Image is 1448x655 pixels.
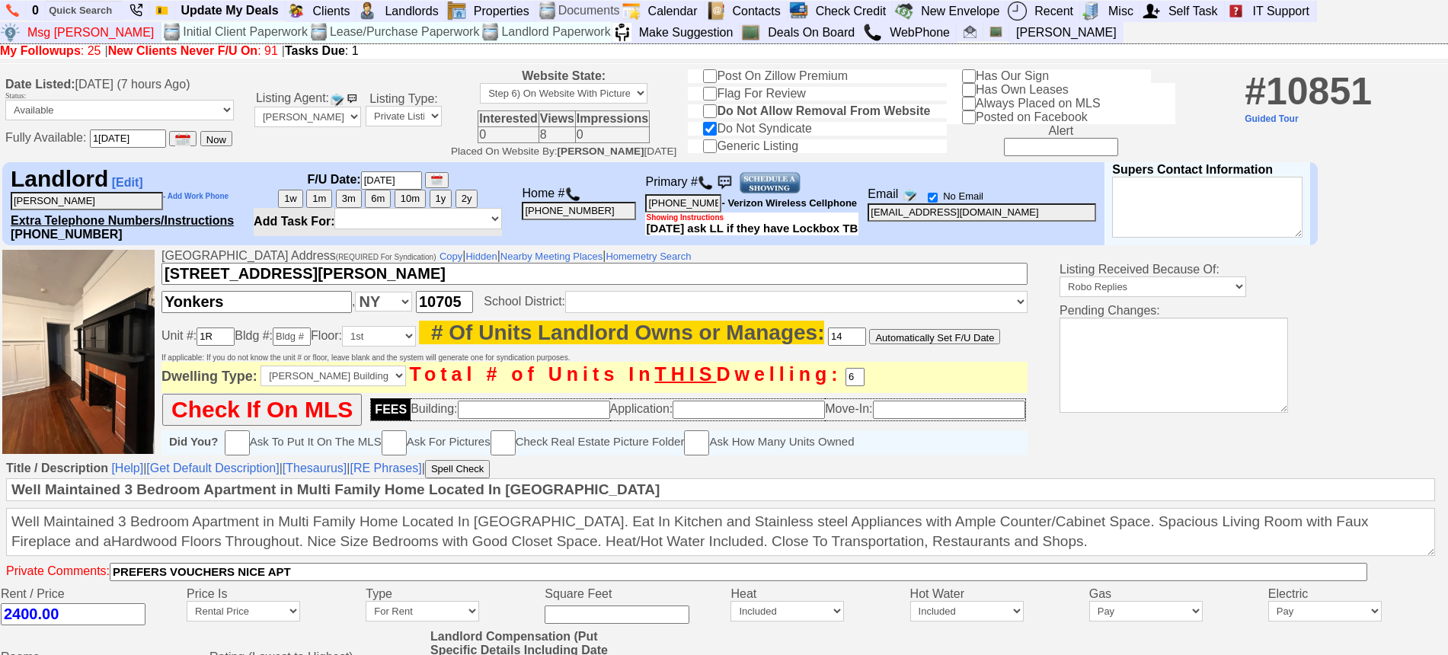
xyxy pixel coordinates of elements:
[242,162,513,245] th: F/U Date:
[500,249,603,262] a: Nearby Meeting Places
[278,190,303,208] button: 1w
[161,295,1028,308] nobr: ,
[1,587,187,601] td: Rent / Price
[169,435,218,448] b: Did You?
[306,190,332,208] button: 1m
[161,291,352,313] input: City
[789,2,808,21] img: creditreport.png
[717,122,812,135] span: Do Not Syndicate
[642,2,705,21] a: Calendar
[5,77,235,128] td: [DATE] (7 hours Ago)
[1245,70,1266,113] b: #
[1245,70,1372,113] span: 10851
[419,321,824,344] span: Approxmiate. Include units both in lotus and not. - Last Modified By Leilani Zamarripa 5 years, 1...
[5,131,86,144] span: Fully Available:
[46,1,123,20] input: Quick Search
[962,69,976,83] input: Has Our Sign
[307,2,357,21] a: Clients
[976,83,1069,96] span: Has Own Leases
[465,251,497,262] font: Hidden
[365,190,391,208] button: 6m
[108,44,258,57] b: New Clients Never F/U On
[197,327,235,346] input: Unit #
[538,2,557,21] img: docs.png
[976,69,1049,82] span: Has Our Sign
[545,587,730,601] td: Square Feet
[478,126,539,142] td: 0
[254,208,502,236] center: Add Task For:
[27,26,154,39] font: Msg [PERSON_NAME]
[810,2,893,21] a: Check Credit
[10,162,235,245] th: [PHONE_NUMBER]
[350,462,421,474] a: [RE Phrases]
[6,508,1435,556] textarea: Well Maintained 3 Bedroom Apartment in Multi Family Home Located In [GEOGRAPHIC_DATA]. Eat In Kit...
[254,91,361,134] center: Listing Agent:
[703,122,717,136] input: Do Not Syndicate
[606,251,691,262] font: Homemetry Search
[155,4,168,17] img: Bookmark.png
[465,249,497,262] a: Hidden
[344,91,360,107] img: sms.png
[762,23,861,43] a: Deals On Board
[146,462,425,474] span: | | |
[447,2,466,21] img: properties.png
[1268,587,1447,601] td: Electric
[884,23,957,43] a: WebPhone
[717,69,848,82] span: Post On Zillow Premium
[309,23,328,42] img: docs.png
[522,187,564,200] span: Home #
[366,587,545,601] td: Type
[558,1,621,21] td: Documents
[162,394,362,426] input: Check If On MLS
[646,213,724,222] span: Showing Instructions
[21,23,161,43] a: Msg [PERSON_NAME]
[26,1,46,21] a: 0
[6,478,1435,501] input: Title
[915,2,1006,21] a: New Envelope
[2,250,158,454] img: 1caae9c5-952b-42ce-8763-80e251766b18.png
[431,174,443,186] img: [calendar icon]
[110,563,1367,581] input: Private Comments
[1008,2,1027,21] img: recent.png
[1247,2,1316,21] a: IT Support
[869,329,1000,344] button: Automatically Set F/U Date
[329,22,481,43] td: Lease/Purchase Paperwork
[645,175,697,188] span: Primary #
[976,97,1101,110] span: Always Placed on MLS
[1029,248,1447,457] td: Pending Changes:
[962,83,976,97] input: Has Own Leases
[703,69,717,83] input: Post On Zillow Premium
[717,87,805,100] span: Flag For Review
[612,23,631,42] img: su2.jpg
[713,171,736,194] img: sms.png
[1112,163,1273,176] b: Supers Contact Information
[1060,263,1446,276] div: Listing Received Because Of:
[1142,2,1161,21] img: myadd.png
[336,253,436,261] font: (REQUIRED For Syndication)
[146,462,279,474] a: [Get Default Description]
[1102,2,1140,21] a: Misc
[863,23,882,42] img: call.png
[1010,23,1123,43] a: [PERSON_NAME]
[868,187,898,200] span: Email
[161,329,419,342] nobr: Unit #: Bldg #: Floor:
[645,212,858,235] div: [DATE] ask LL if they have Lockbox TB
[440,249,462,262] a: Copy
[468,2,536,21] a: Properties
[479,112,537,125] span: Lifetime: 5
[703,104,717,118] input: Do Not Allow Removal From Website
[721,197,857,209] font: - Verizon Wireless Cellphone
[358,2,377,21] img: landlord.png
[162,23,181,42] img: docs.png
[411,398,609,420] td: Building:
[606,249,691,262] a: Homemetry Search
[698,175,713,190] img: call.png
[558,145,644,157] b: [PERSON_NAME]
[575,110,649,126] th: Impressions
[160,248,1029,457] td: [GEOGRAPHIC_DATA] Address | | |
[11,166,108,191] b: Landlord
[6,462,108,474] b: Title / Description
[522,69,606,82] b: Website State:
[129,4,142,17] img: phone22.png
[161,353,570,362] font: If applicable: If you do not know the unit # or floor, leave blank and the system will generate o...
